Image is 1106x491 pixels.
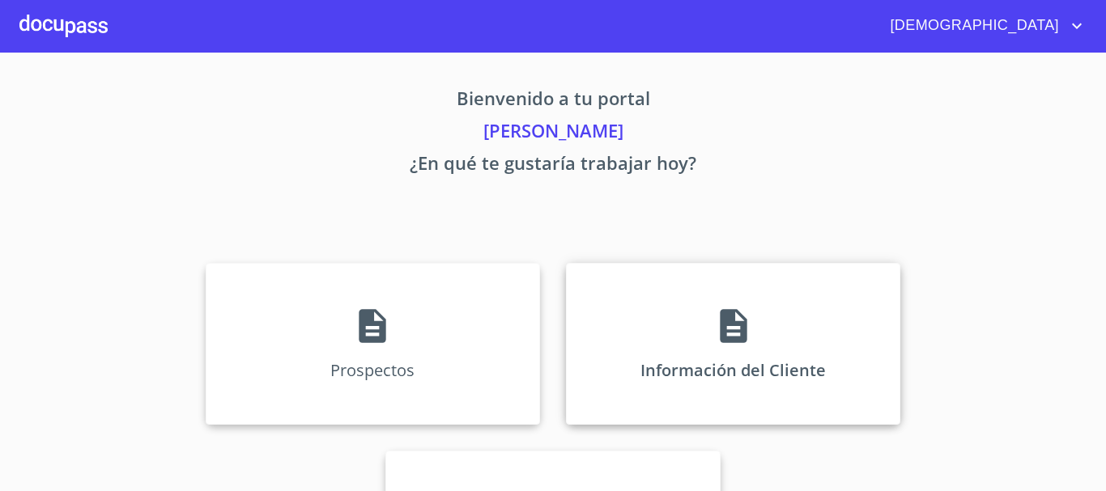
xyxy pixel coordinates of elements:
p: ¿En qué te gustaría trabajar hoy? [54,150,1052,182]
span: [DEMOGRAPHIC_DATA] [878,13,1067,39]
button: account of current user [878,13,1087,39]
p: Prospectos [330,359,415,381]
p: [PERSON_NAME] [54,117,1052,150]
p: Bienvenido a tu portal [54,85,1052,117]
p: Información del Cliente [640,359,826,381]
